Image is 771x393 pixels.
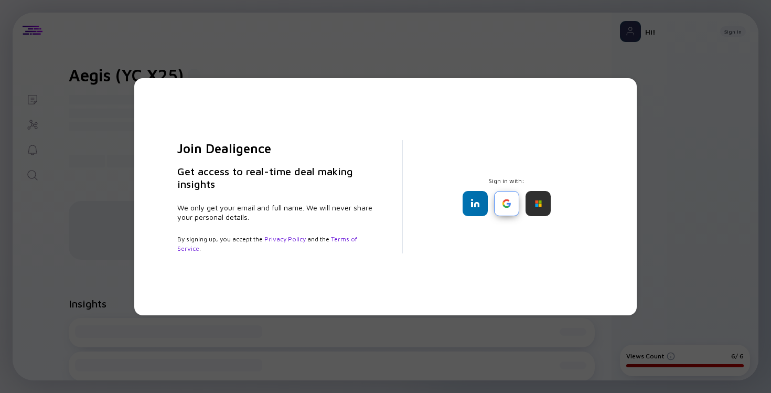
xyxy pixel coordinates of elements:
[177,235,377,253] div: By signing up, you accept the and the .
[177,140,377,157] h2: Join Dealigence
[177,203,377,222] div: We only get your email and full name. We will never share your personal details.
[177,235,357,252] a: Terms of Service
[428,177,585,216] div: Sign in with:
[264,235,306,243] a: Privacy Policy
[177,165,377,190] h3: Get access to real-time deal making insights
